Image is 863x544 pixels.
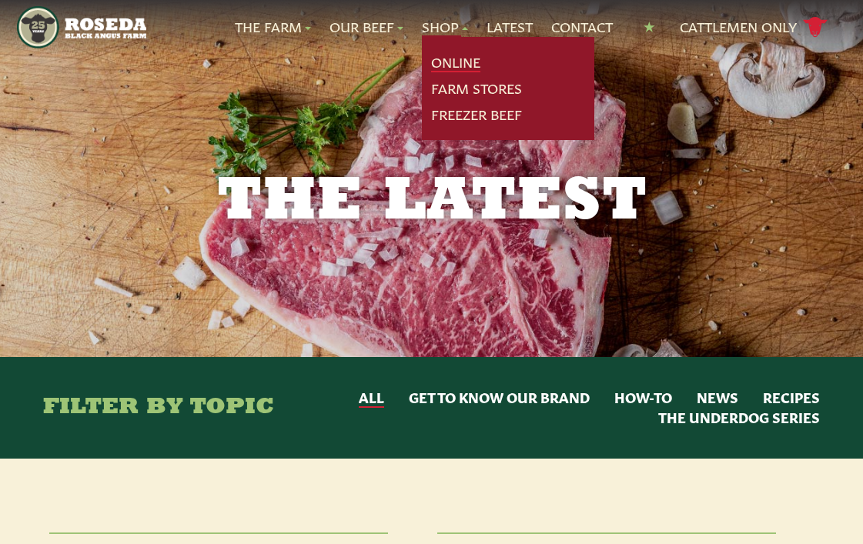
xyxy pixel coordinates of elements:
[235,17,311,37] a: The Farm
[551,17,613,37] a: Contact
[431,52,480,72] a: Online
[38,172,826,234] h1: The Latest
[409,388,590,408] button: Get to Know Our Brand
[763,388,820,408] button: Recipes
[431,78,522,98] a: Farm Stores
[697,388,738,408] button: News
[431,105,522,125] a: Freezer Beef
[658,408,820,428] button: The UnderDog Series
[43,395,274,420] h4: Filter By Topic
[329,17,403,37] a: Our Beef
[680,14,828,41] a: Cattlemen Only
[614,388,672,408] button: How-to
[487,17,533,37] a: Latest
[422,17,468,37] a: Shop
[359,388,384,408] button: All
[17,6,146,48] img: https://roseda.com/wp-content/uploads/2021/05/roseda-25-header.png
